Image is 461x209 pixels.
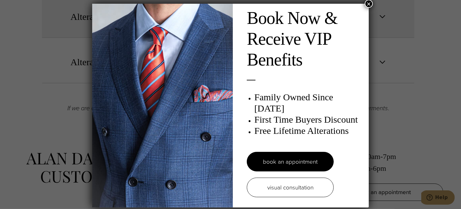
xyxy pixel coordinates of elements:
[247,8,363,70] h2: Book Now & Receive VIP Benefits
[254,114,363,125] h3: First Time Buyers Discount
[254,125,363,136] h3: Free Lifetime Alterations
[14,4,27,10] span: Help
[247,152,334,171] a: book an appointment
[254,92,363,114] h3: Family Owned Since [DATE]
[247,178,334,197] a: visual consultation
